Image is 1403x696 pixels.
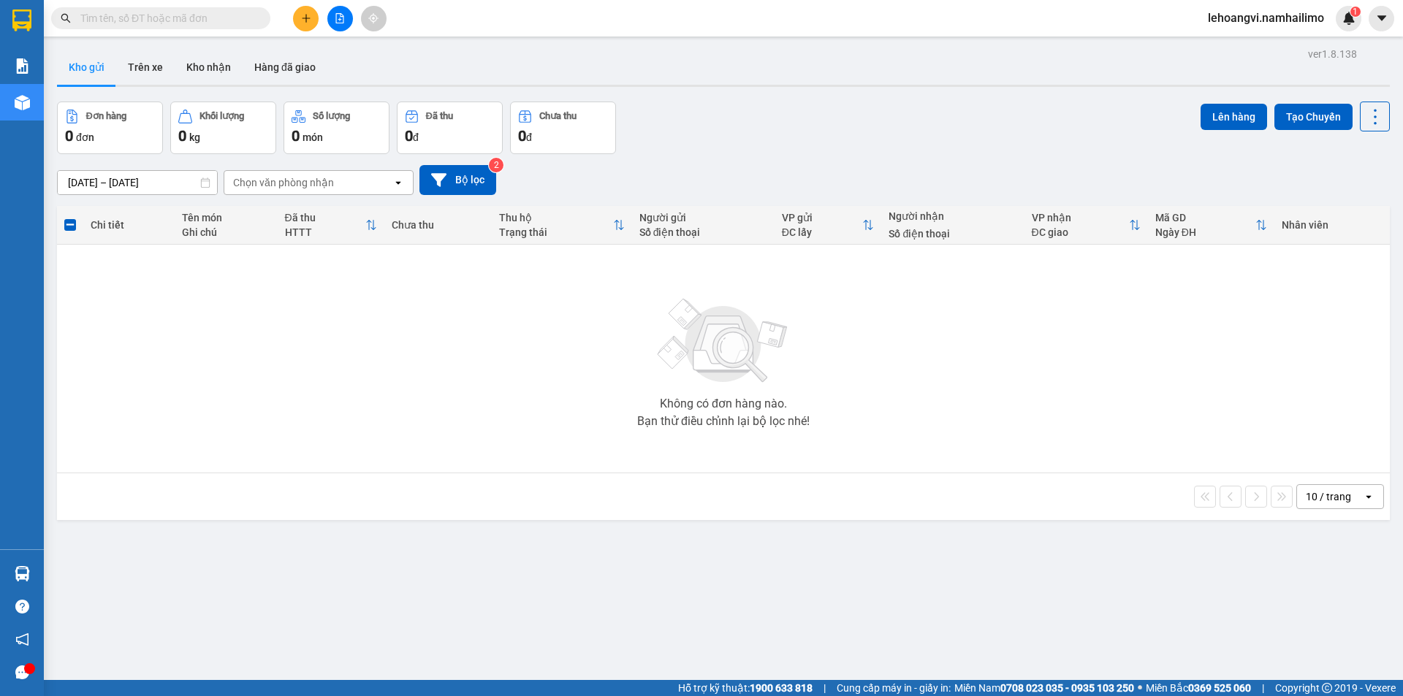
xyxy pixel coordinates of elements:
[1342,12,1356,25] img: icon-new-feature
[824,680,826,696] span: |
[91,219,167,231] div: Chi tiết
[539,111,577,121] div: Chưa thu
[1155,212,1255,223] div: Mã GD
[1024,206,1148,245] th: Toggle SortBy
[837,680,951,696] span: Cung cấp máy in - giấy in:
[61,13,71,23] span: search
[1322,683,1332,693] span: copyright
[284,102,389,154] button: Số lượng0món
[510,102,616,154] button: Chưa thu0đ
[313,111,350,121] div: Số lượng
[392,219,484,231] div: Chưa thu
[233,175,334,190] div: Chọn văn phòng nhận
[518,127,526,145] span: 0
[86,111,126,121] div: Đơn hàng
[278,206,385,245] th: Toggle SortBy
[397,102,503,154] button: Đã thu0đ
[954,680,1134,696] span: Miền Nam
[1138,685,1142,691] span: ⚪️
[678,680,813,696] span: Hỗ trợ kỹ thuật:
[1306,489,1351,504] div: 10 / trang
[782,212,863,223] div: VP gửi
[189,131,200,143] span: kg
[301,13,311,23] span: plus
[57,102,163,154] button: Đơn hàng0đơn
[15,665,29,679] span: message
[1201,104,1267,130] button: Lên hàng
[175,50,243,85] button: Kho nhận
[76,131,94,143] span: đơn
[178,127,186,145] span: 0
[489,158,503,172] sup: 2
[660,398,787,410] div: Không có đơn hàng nào.
[293,6,319,31] button: plus
[637,416,810,427] div: Bạn thử điều chỉnh lại bộ lọc nhé!
[1262,680,1264,696] span: |
[15,566,30,581] img: warehouse-icon
[199,111,244,121] div: Khối lượng
[182,212,270,223] div: Tên món
[639,226,767,238] div: Số điện thoại
[80,10,253,26] input: Tìm tên, số ĐT hoặc mã đơn
[526,131,532,143] span: đ
[1363,491,1375,502] svg: open
[499,212,613,223] div: Thu hộ
[392,177,404,188] svg: open
[58,171,217,194] input: Select a date range.
[57,50,116,85] button: Kho gửi
[335,13,345,23] span: file-add
[775,206,882,245] th: Toggle SortBy
[1188,682,1251,694] strong: 0369 525 060
[1000,682,1134,694] strong: 0708 023 035 - 0935 103 250
[413,131,419,143] span: đ
[182,226,270,238] div: Ghi chú
[1274,104,1353,130] button: Tạo Chuyến
[368,13,379,23] span: aim
[65,127,73,145] span: 0
[492,206,632,245] th: Toggle SortBy
[285,226,366,238] div: HTTT
[170,102,276,154] button: Khối lượng0kg
[639,212,767,223] div: Người gửi
[889,210,1016,222] div: Người nhận
[1308,46,1357,62] div: ver 1.8.138
[361,6,387,31] button: aim
[285,212,366,223] div: Đã thu
[1148,206,1274,245] th: Toggle SortBy
[426,111,453,121] div: Đã thu
[292,127,300,145] span: 0
[1146,680,1251,696] span: Miền Bắc
[889,228,1016,240] div: Số điện thoại
[1369,6,1394,31] button: caret-down
[405,127,413,145] span: 0
[499,226,613,238] div: Trạng thái
[1375,12,1388,25] span: caret-down
[243,50,327,85] button: Hàng đã giao
[782,226,863,238] div: ĐC lấy
[327,6,353,31] button: file-add
[650,290,796,392] img: svg+xml;base64,PHN2ZyBjbGFzcz0ibGlzdC1wbHVnX19zdmciIHhtbG5zPSJodHRwOi8vd3d3LnczLm9yZy8yMDAwL3N2Zy...
[1032,212,1129,223] div: VP nhận
[1032,226,1129,238] div: ĐC giao
[15,632,29,646] span: notification
[15,95,30,110] img: warehouse-icon
[1196,9,1336,27] span: lehoangvi.namhailimo
[1353,7,1358,17] span: 1
[750,682,813,694] strong: 1900 633 818
[303,131,323,143] span: món
[12,9,31,31] img: logo-vxr
[1282,219,1383,231] div: Nhân viên
[116,50,175,85] button: Trên xe
[419,165,496,195] button: Bộ lọc
[15,600,29,613] span: question-circle
[1155,226,1255,238] div: Ngày ĐH
[15,58,30,74] img: solution-icon
[1350,7,1361,17] sup: 1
